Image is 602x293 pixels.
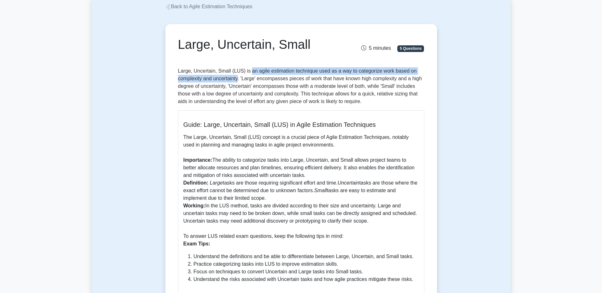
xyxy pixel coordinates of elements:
li: Focus on techniques to convert Uncertain and Large tasks into Small tasks. [194,268,419,276]
h5: Guide: Large, Uncertain, Small (LUS) in Agile Estimation Techniques [183,121,419,128]
i: Small [314,188,327,193]
li: Practice categorizing tasks into LUS to improve estimation skills. [194,260,419,268]
a: Back to Agile Estimation Techniques [165,4,253,9]
i: Large [210,180,223,186]
b: Exam Tips: [183,241,210,246]
i: Uncertain [338,180,359,186]
span: 5 minutes [361,45,391,51]
b: Definition: [183,180,208,186]
h1: Large, Uncertain, Small [178,37,340,52]
li: Understand the definitions and be able to differentiate between Large, Uncertain, and Small tasks. [194,253,419,260]
b: Importance: [183,157,213,163]
p: The Large, Uncertain, Small (LUS) concept is a crucial piece of Agile Estimation Techniques, nota... [183,133,419,248]
b: Working: [183,203,205,208]
span: 5 Questions [397,45,424,52]
li: Understand the risks associated with Uncertain tasks and how agile practices mitigate these risks. [194,276,419,283]
p: Large, Uncertain, Small (LUS) is an agile estimation technique used as a way to categorize work b... [178,67,424,105]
